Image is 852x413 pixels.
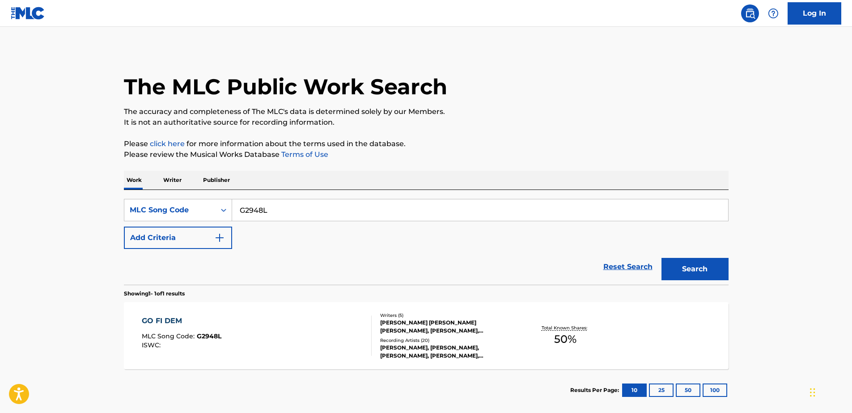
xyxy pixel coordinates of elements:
[807,370,852,413] iframe: Chat Widget
[380,344,515,360] div: [PERSON_NAME], [PERSON_NAME], [PERSON_NAME], [PERSON_NAME], [PERSON_NAME]
[661,258,729,280] button: Search
[142,316,221,326] div: GO FI DEM
[124,73,447,100] h1: The MLC Public Work Search
[124,139,729,149] p: Please for more information about the terms used in the database.
[703,383,727,397] button: 100
[11,7,45,20] img: MLC Logo
[649,383,674,397] button: 25
[554,331,576,347] span: 50 %
[124,106,729,117] p: The accuracy and completeness of The MLC's data is determined solely by our Members.
[124,149,729,160] p: Please review the Musical Works Database
[280,150,328,159] a: Terms of Use
[599,257,657,277] a: Reset Search
[124,117,729,128] p: It is not an authoritative source for recording information.
[542,324,589,331] p: Total Known Shares:
[570,386,621,394] p: Results Per Page:
[200,171,233,190] p: Publisher
[214,232,225,243] img: 9d2ae6d4665cec9f34b9.svg
[380,312,515,319] div: Writers ( 5 )
[124,171,144,190] p: Work
[197,332,221,340] span: G2948L
[124,290,185,298] p: Showing 1 - 1 of 1 results
[764,4,782,22] div: Help
[745,8,755,19] img: search
[130,205,210,215] div: MLC Song Code
[142,341,163,349] span: ISWC :
[124,227,232,249] button: Add Criteria
[768,8,779,19] img: help
[161,171,184,190] p: Writer
[150,139,185,148] a: click here
[810,379,815,406] div: Drag
[124,199,729,285] form: Search Form
[788,2,841,25] a: Log In
[380,337,515,344] div: Recording Artists ( 20 )
[622,383,647,397] button: 10
[741,4,759,22] a: Public Search
[676,383,700,397] button: 50
[142,332,197,340] span: MLC Song Code :
[380,319,515,335] div: [PERSON_NAME] [PERSON_NAME] [PERSON_NAME], [PERSON_NAME], [PERSON_NAME], [PERSON_NAME]
[124,302,729,369] a: GO FI DEMMLC Song Code:G2948LISWC:Writers (5)[PERSON_NAME] [PERSON_NAME] [PERSON_NAME], [PERSON_N...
